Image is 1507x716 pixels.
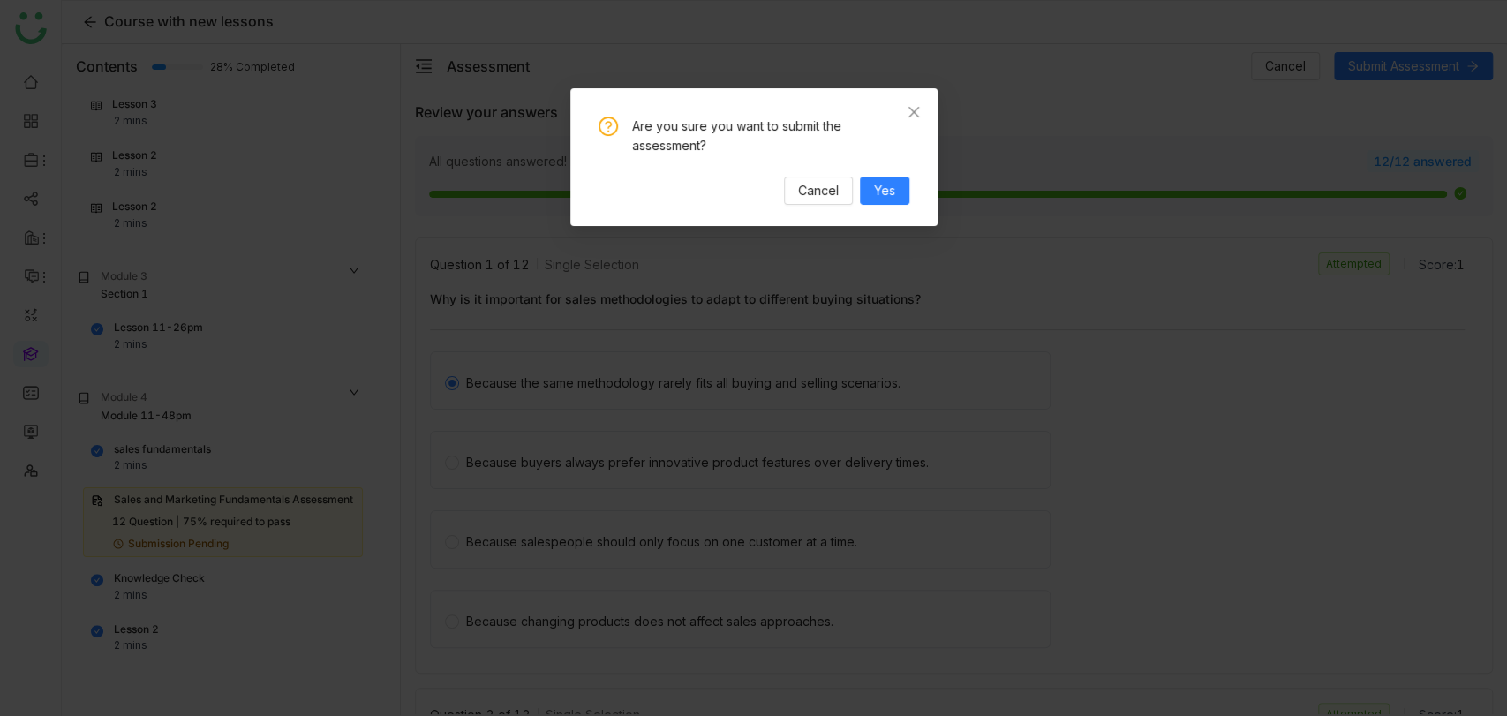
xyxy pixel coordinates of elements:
[784,177,853,205] button: Cancel
[860,177,909,205] button: Yes
[632,117,909,155] div: Are you sure you want to submit the assessment?
[890,88,938,136] button: Close
[798,181,839,200] span: Cancel
[874,181,895,200] span: Yes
